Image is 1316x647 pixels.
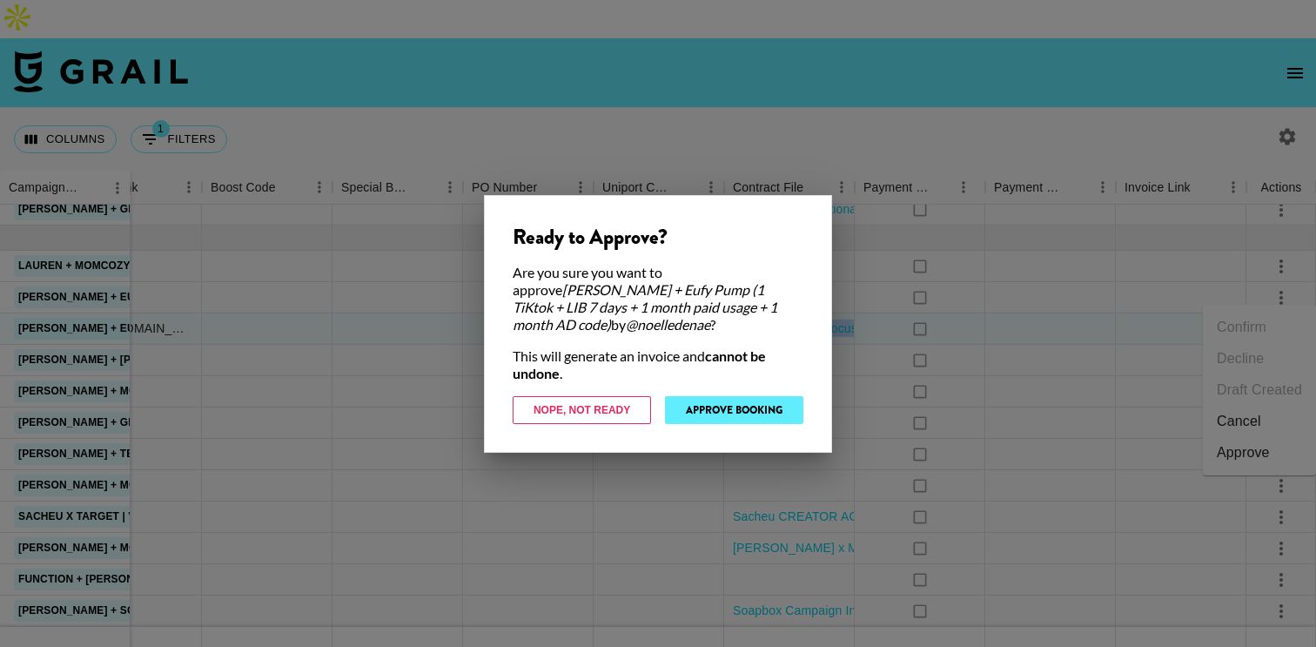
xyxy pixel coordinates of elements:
button: Nope, Not Ready [513,396,651,424]
strong: cannot be undone [513,347,766,381]
em: @ noelledenae [626,316,710,333]
button: Approve Booking [665,396,803,424]
div: Are you sure you want to approve by ? [513,264,803,334]
em: [PERSON_NAME] + Eufy Pump (1 TiKtok + LIB 7 days + 1 month paid usage + 1 month AD code) [513,281,777,333]
div: Ready to Approve? [513,224,803,250]
div: This will generate an invoice and . [513,347,803,382]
